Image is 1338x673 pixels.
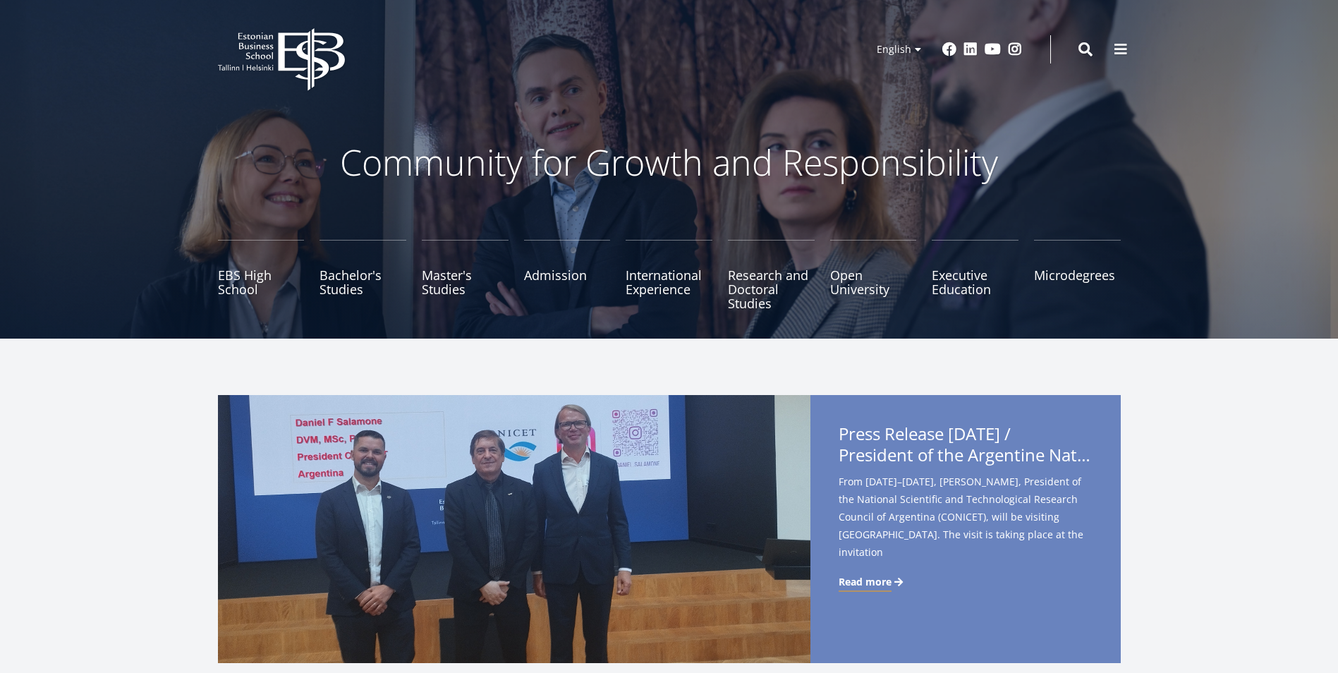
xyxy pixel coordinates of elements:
span: President of the Argentine National Scientific Agency [PERSON_NAME] Visits [GEOGRAPHIC_DATA] [839,444,1093,466]
a: EBS High School [218,240,305,310]
img: a [218,395,810,663]
span: Press Release [DATE] / [839,423,1093,470]
a: Master's Studies [422,240,509,310]
a: Bachelor's Studies [320,240,406,310]
p: Community for Growth and Responsibility [296,141,1043,183]
a: Instagram [1008,42,1022,56]
a: Youtube [985,42,1001,56]
span: Read more [839,575,892,589]
a: Linkedin [963,42,978,56]
a: Executive Education [932,240,1018,310]
a: Admission [524,240,611,310]
a: Read more [839,575,906,589]
a: International Experience [626,240,712,310]
a: Research and Doctoral Studies [728,240,815,310]
a: Open University [830,240,917,310]
a: Microdegrees [1034,240,1121,310]
span: From [DATE]–[DATE], [PERSON_NAME], President of the National Scientific and Technological Researc... [839,473,1093,583]
a: Facebook [942,42,956,56]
